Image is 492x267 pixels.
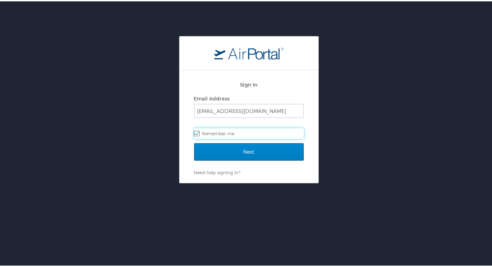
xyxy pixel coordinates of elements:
img: logo [214,46,284,58]
a: Need help signing in? [194,168,241,174]
input: Next [194,142,304,159]
label: Email Address [194,94,230,100]
h2: Sign In [194,79,304,87]
label: Remember me [194,127,304,137]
